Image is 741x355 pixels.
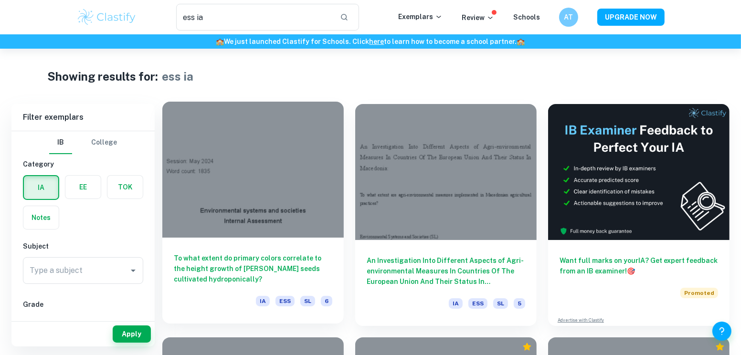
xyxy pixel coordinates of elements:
button: Notes [23,206,59,229]
span: 🏫 [216,38,224,45]
h6: Grade [23,299,143,310]
span: 🏫 [517,38,525,45]
h6: To what extent do primary colors correlate to the height growth of [PERSON_NAME] seeds cultivated... [174,253,332,284]
a: Advertise with Clastify [558,317,604,324]
a: Want full marks on yourIA? Get expert feedback from an IB examiner!PromotedAdvertise with Clastify [548,104,730,326]
button: AT [559,8,578,27]
button: Open [127,264,140,277]
img: Clastify logo [76,8,137,27]
h6: AT [563,12,574,22]
button: UPGRADE NOW [597,9,665,26]
span: 5 [514,298,525,309]
span: Promoted [680,288,718,298]
div: Premium [522,342,532,352]
span: IA [256,296,270,306]
button: College [91,131,117,154]
button: EE [65,176,101,198]
h6: Filter exemplars [11,104,155,131]
button: Apply [113,325,151,343]
h6: Category [23,159,143,169]
h6: Want full marks on your IA ? Get expert feedback from an IB examiner! [560,255,718,276]
button: IA [24,176,58,199]
p: Exemplars [398,11,443,22]
span: SL [493,298,508,309]
h6: We just launched Clastify for Schools. Click to learn how to become a school partner. [2,36,739,47]
a: Schools [513,13,540,21]
a: here [370,38,384,45]
span: ESS [468,298,487,309]
h1: ess ia [162,68,193,85]
h1: Showing results for: [47,68,158,85]
a: To what extent do primary colors correlate to the height growth of [PERSON_NAME] seeds cultivated... [162,104,344,326]
button: TOK [107,176,143,198]
span: SL [300,296,315,306]
span: ESS [275,296,295,306]
h6: An Investigation Into Different Aspects of Agri-environmental Measures In Countries Of The Europe... [367,255,525,287]
img: Thumbnail [548,104,730,240]
span: 🎯 [627,267,635,275]
input: Search for any exemplars... [176,4,332,31]
div: Filter type choice [49,131,117,154]
button: Help and Feedback [712,322,731,341]
span: 6 [321,296,332,306]
div: Premium [715,342,725,352]
button: IB [49,131,72,154]
p: Review [462,12,494,23]
a: An Investigation Into Different Aspects of Agri-environmental Measures In Countries Of The Europe... [355,104,537,326]
span: IA [449,298,463,309]
h6: Subject [23,241,143,251]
